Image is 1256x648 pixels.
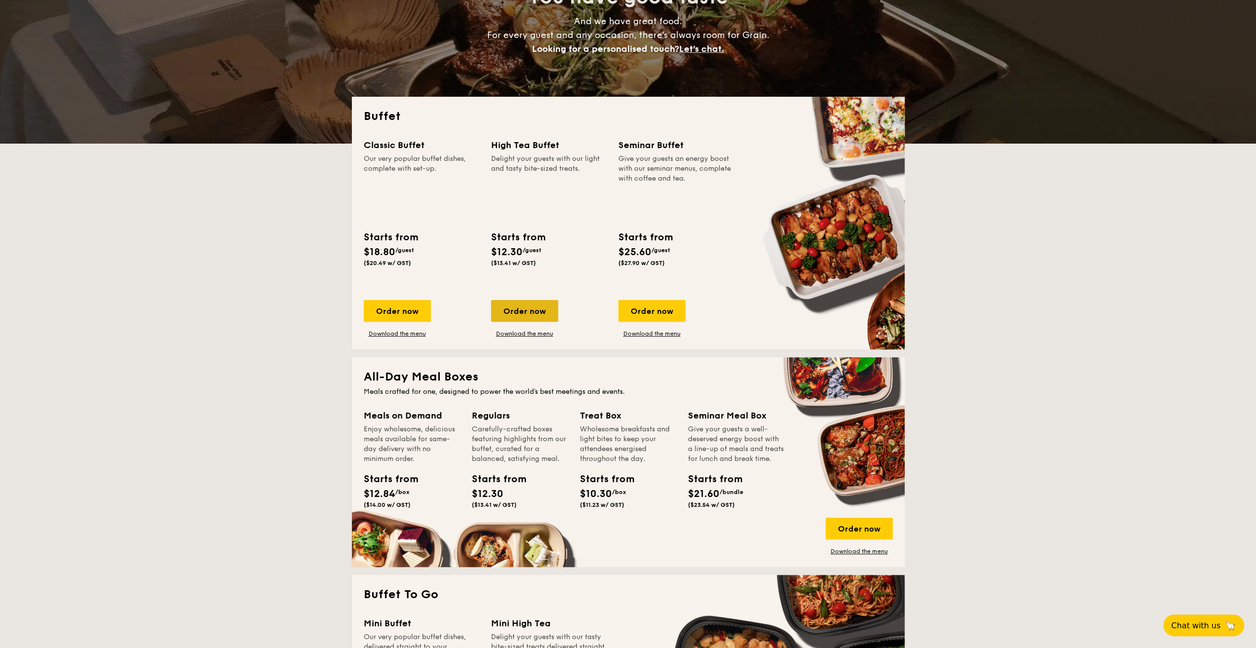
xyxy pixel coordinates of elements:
[1163,614,1244,636] button: Chat with us🦙
[364,409,460,422] div: Meals on Demand
[618,246,651,258] span: $25.60
[688,488,720,500] span: $21.60
[491,260,536,267] span: ($13.41 w/ GST)
[580,424,676,464] div: Wholesome breakfasts and light bites to keep your attendees energised throughout the day.
[472,409,568,422] div: Regulars
[364,246,395,258] span: $18.80
[580,501,624,508] span: ($11.23 w/ GST)
[472,472,516,487] div: Starts from
[618,154,734,222] div: Give your guests an energy boost with our seminar menus, complete with coffee and tea.
[364,424,460,464] div: Enjoy wholesome, delicious meals available for same-day delivery with no minimum order.
[618,260,665,267] span: ($27.90 w/ GST)
[364,488,395,500] span: $12.84
[523,247,541,254] span: /guest
[491,138,607,152] div: High Tea Buffet
[364,369,893,385] h2: All-Day Meal Boxes
[580,472,624,487] div: Starts from
[364,587,893,603] h2: Buffet To Go
[1224,620,1236,631] span: 🦙
[364,230,418,245] div: Starts from
[618,138,734,152] div: Seminar Buffet
[364,330,431,338] a: Download the menu
[395,489,410,496] span: /box
[612,489,626,496] span: /box
[688,501,735,508] span: ($23.54 w/ GST)
[364,109,893,124] h2: Buffet
[826,547,893,555] a: Download the menu
[826,518,893,539] div: Order now
[688,472,732,487] div: Starts from
[364,138,479,152] div: Classic Buffet
[491,300,558,322] div: Order now
[364,300,431,322] div: Order now
[651,247,670,254] span: /guest
[364,154,479,222] div: Our very popular buffet dishes, complete with set-up.
[491,154,607,222] div: Delight your guests with our light and tasty bite-sized treats.
[364,260,411,267] span: ($20.49 w/ GST)
[364,616,479,630] div: Mini Buffet
[364,472,408,487] div: Starts from
[491,616,607,630] div: Mini High Tea
[491,230,545,245] div: Starts from
[688,424,784,464] div: Give your guests a well-deserved energy boost with a line-up of meals and treats for lunch and br...
[618,230,672,245] div: Starts from
[1171,621,1220,630] span: Chat with us
[364,501,411,508] span: ($14.00 w/ GST)
[618,300,685,322] div: Order now
[491,330,558,338] a: Download the menu
[472,424,568,464] div: Carefully-crafted boxes featuring highlights from our buffet, curated for a balanced, satisfying ...
[487,16,769,54] span: And we have great food. For every guest and any occasion, there’s always room for Grain.
[618,330,685,338] a: Download the menu
[720,489,743,496] span: /bundle
[532,43,679,54] span: Looking for a personalised touch?
[364,387,893,397] div: Meals crafted for one, designed to power the world's best meetings and events.
[688,409,784,422] div: Seminar Meal Box
[580,488,612,500] span: $10.30
[491,246,523,258] span: $12.30
[580,409,676,422] div: Treat Box
[395,247,414,254] span: /guest
[679,43,724,54] span: Let's chat.
[472,488,503,500] span: $12.30
[472,501,517,508] span: ($13.41 w/ GST)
